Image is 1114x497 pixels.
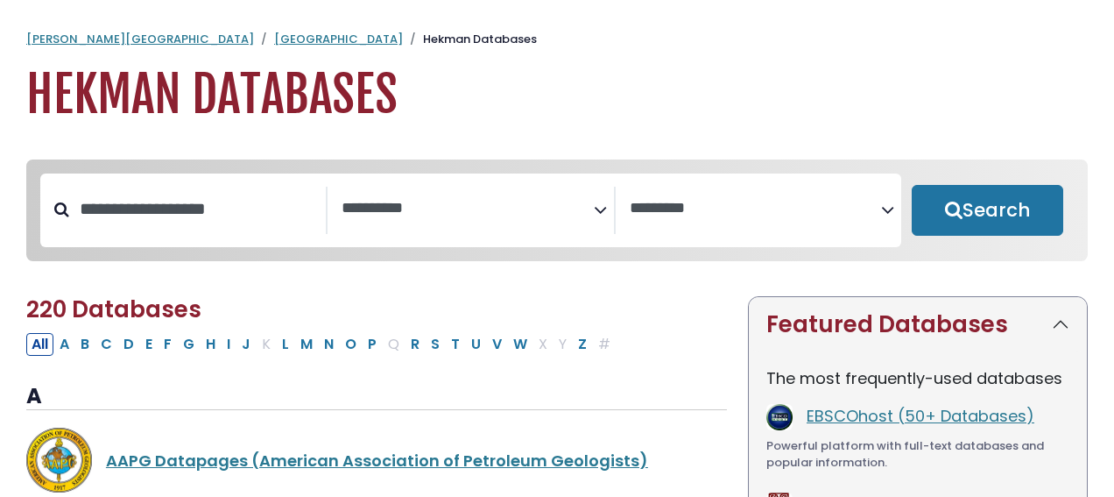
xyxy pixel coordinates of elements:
nav: Search filters [26,160,1088,261]
button: Filter Results O [340,333,362,356]
button: Filter Results H [201,333,221,356]
textarea: Search [630,200,881,218]
button: Filter Results E [140,333,158,356]
button: Filter Results B [75,333,95,356]
button: Submit for Search Results [912,185,1063,236]
button: Filter Results M [295,333,318,356]
a: AAPG Datapages (American Association of Petroleum Geologists) [106,450,648,472]
button: Filter Results F [159,333,177,356]
button: All [26,333,53,356]
textarea: Search [342,200,593,218]
button: Filter Results W [508,333,532,356]
a: [GEOGRAPHIC_DATA] [274,31,403,47]
div: Powerful platform with full-text databases and popular information. [766,437,1069,472]
button: Filter Results D [118,333,139,356]
button: Filter Results T [446,333,465,356]
li: Hekman Databases [403,31,537,48]
button: Filter Results N [319,333,339,356]
button: Filter Results P [363,333,382,356]
button: Filter Results J [236,333,256,356]
input: Search database by title or keyword [69,195,326,224]
button: Featured Databases [749,297,1087,352]
button: Filter Results V [487,333,507,356]
button: Filter Results C [95,333,117,356]
div: Alpha-list to filter by first letter of database name [26,332,617,354]
button: Filter Results S [426,333,445,356]
h1: Hekman Databases [26,66,1088,124]
button: Filter Results R [405,333,425,356]
button: Filter Results A [54,333,74,356]
button: Filter Results U [466,333,486,356]
a: EBSCOhost (50+ Databases) [807,405,1034,427]
h3: A [26,384,727,410]
p: The most frequently-used databases [766,366,1069,390]
nav: breadcrumb [26,31,1088,48]
button: Filter Results G [178,333,200,356]
a: [PERSON_NAME][GEOGRAPHIC_DATA] [26,31,254,47]
button: Filter Results I [222,333,236,356]
button: Filter Results Z [573,333,592,356]
span: 220 Databases [26,294,201,325]
button: Filter Results L [277,333,294,356]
